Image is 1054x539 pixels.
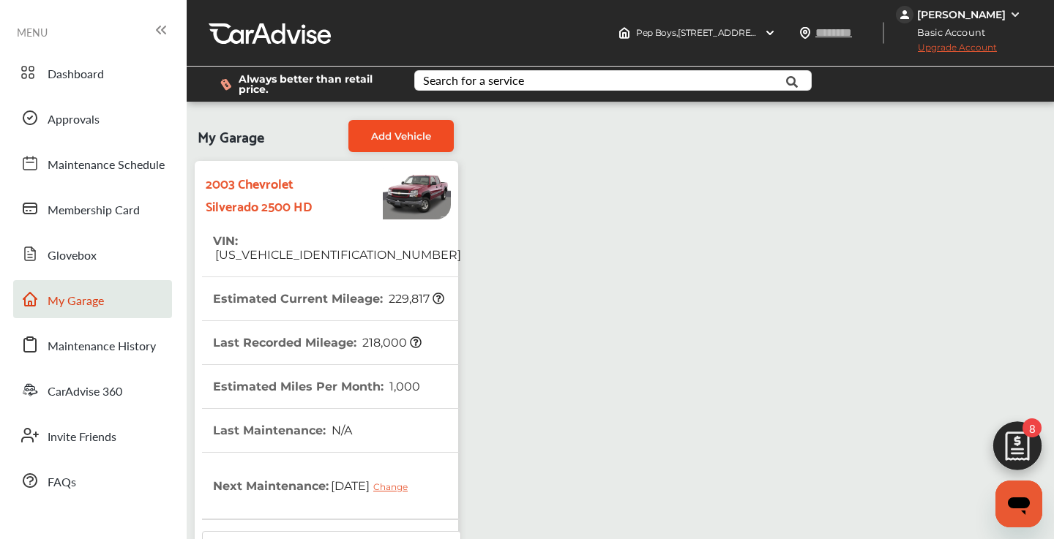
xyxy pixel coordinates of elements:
th: VIN : [213,219,461,276]
a: CarAdvise 360 [13,371,172,409]
span: FAQs [48,473,76,492]
span: Basic Account [897,25,996,40]
span: Membership Card [48,201,140,220]
th: Estimated Miles Per Month : [213,365,420,408]
strong: 2003 Chevrolet Silverado 2500 HD [206,171,335,216]
span: N/A [329,423,352,437]
span: Dashboard [48,65,104,84]
a: My Garage [13,280,172,318]
div: Change [373,481,415,492]
span: [US_VEHICLE_IDENTIFICATION_NUMBER] [213,248,461,262]
span: Approvals [48,110,100,129]
th: Estimated Current Mileage : [213,277,444,320]
img: header-home-logo.8d720a4f.svg [618,27,630,39]
a: Membership Card [13,189,172,227]
img: location_vector.a44bc228.svg [799,27,811,39]
a: Approvals [13,99,172,137]
span: Pep Boys , [STREET_ADDRESS][PERSON_NAME] NEW LENOX , IL 60451 [636,27,928,38]
img: header-down-arrow.9dd2ce7d.svg [764,27,776,39]
span: Glovebox [48,246,97,265]
span: My Garage [198,120,264,152]
img: header-divider.bc55588e.svg [883,22,884,44]
a: Maintenance History [13,325,172,363]
img: WGsFRI8htEPBVLJbROoPRyZpYNWhNONpIPPETTm6eUC0GeLEiAAAAAElFTkSuQmCC [1009,9,1021,20]
th: Next Maintenance : [213,453,419,519]
span: 229,817 [386,292,444,306]
span: Always better than retail price. [239,74,391,94]
span: Maintenance Schedule [48,156,165,175]
span: MENU [17,26,48,38]
span: 218,000 [360,336,422,350]
a: FAQs [13,461,172,500]
img: dollor_label_vector.a70140d1.svg [220,78,231,91]
div: Search for a service [423,75,524,86]
span: My Garage [48,292,104,311]
a: Glovebox [13,235,172,273]
div: [PERSON_NAME] [917,8,1006,21]
span: [DATE] [329,467,419,504]
span: 8 [1023,418,1042,437]
a: Dashboard [13,53,172,91]
span: Upgrade Account [896,42,997,60]
span: Add Vehicle [371,130,431,142]
th: Last Maintenance : [213,409,352,452]
a: Maintenance Schedule [13,144,172,182]
a: Invite Friends [13,416,172,454]
span: Invite Friends [48,428,116,447]
iframe: Button to launch messaging window [995,480,1042,527]
img: Vehicle [335,168,451,219]
img: jVpblrzwTbfkPYzPPzSLxeg0AAAAASUVORK5CYII= [896,6,913,23]
span: 1,000 [387,380,420,393]
img: edit-cartIcon.11d11f9a.svg [982,415,1053,485]
span: CarAdvise 360 [48,382,122,402]
span: Maintenance History [48,337,156,356]
a: Add Vehicle [348,120,454,152]
th: Last Recorded Mileage : [213,321,422,364]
